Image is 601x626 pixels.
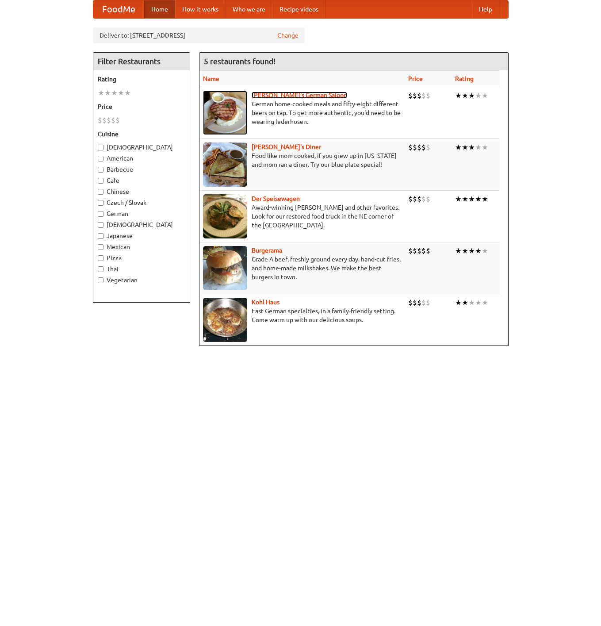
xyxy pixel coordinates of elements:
input: Cafe [98,178,103,184]
li: ★ [455,298,462,307]
li: $ [426,246,430,256]
li: ★ [455,246,462,256]
input: German [98,211,103,217]
h5: Price [98,102,185,111]
li: $ [417,142,421,152]
label: Barbecue [98,165,185,174]
p: Award-winning [PERSON_NAME] and other favorites. Look for our restored food truck in the NE corne... [203,203,401,230]
label: Vegetarian [98,276,185,284]
input: Vegetarian [98,277,103,283]
li: ★ [455,194,462,204]
label: Cafe [98,176,185,185]
label: Chinese [98,187,185,196]
input: Japanese [98,233,103,239]
ng-pluralize: 5 restaurants found! [204,57,276,65]
li: ★ [118,88,124,98]
label: Czech / Slovak [98,198,185,207]
li: $ [408,142,413,152]
li: ★ [475,194,482,204]
a: Rating [455,75,474,82]
a: Price [408,75,423,82]
h5: Rating [98,75,185,84]
label: [DEMOGRAPHIC_DATA] [98,143,185,152]
li: ★ [462,246,468,256]
li: $ [421,298,426,307]
label: Pizza [98,253,185,262]
a: Recipe videos [272,0,325,18]
li: ★ [482,142,488,152]
li: $ [426,194,430,204]
a: FoodMe [93,0,144,18]
li: $ [421,194,426,204]
b: Der Speisewagen [252,195,300,202]
li: ★ [482,298,488,307]
li: $ [426,142,430,152]
a: How it works [175,0,226,18]
li: $ [413,194,417,204]
a: Home [144,0,175,18]
li: $ [408,246,413,256]
label: Thai [98,265,185,273]
li: $ [413,298,417,307]
li: $ [111,115,115,125]
img: speisewagen.jpg [203,194,247,238]
img: kohlhaus.jpg [203,298,247,342]
p: German home-cooked meals and fifty-eight different beers on tap. To get more authentic, you'd nee... [203,100,401,126]
a: Who we are [226,0,272,18]
li: ★ [124,88,131,98]
li: $ [417,194,421,204]
label: [DEMOGRAPHIC_DATA] [98,220,185,229]
a: Kohl Haus [252,299,279,306]
li: $ [413,246,417,256]
li: ★ [468,246,475,256]
b: Burgerama [252,247,282,254]
li: $ [426,298,430,307]
li: ★ [482,91,488,100]
p: East German specialties, in a family-friendly setting. Come warm up with our delicious soups. [203,307,401,324]
img: esthers.jpg [203,91,247,135]
li: ★ [455,91,462,100]
li: ★ [482,194,488,204]
li: ★ [468,91,475,100]
div: Deliver to: [STREET_ADDRESS] [93,27,305,43]
li: $ [413,91,417,100]
p: Grade A beef, freshly ground every day, hand-cut fries, and home-made milkshakes. We make the bes... [203,255,401,281]
li: ★ [475,91,482,100]
li: $ [408,298,413,307]
h4: Filter Restaurants [93,53,190,70]
a: Name [203,75,219,82]
li: $ [421,91,426,100]
li: $ [421,246,426,256]
a: Help [472,0,499,18]
img: sallys.jpg [203,142,247,187]
input: American [98,156,103,161]
li: $ [115,115,120,125]
label: Mexican [98,242,185,251]
input: Czech / Slovak [98,200,103,206]
li: $ [98,115,102,125]
li: ★ [468,142,475,152]
li: ★ [111,88,118,98]
li: $ [102,115,107,125]
img: burgerama.jpg [203,246,247,290]
li: ★ [98,88,104,98]
input: Mexican [98,244,103,250]
label: German [98,209,185,218]
a: [PERSON_NAME]'s Diner [252,143,321,150]
input: [DEMOGRAPHIC_DATA] [98,222,103,228]
input: [DEMOGRAPHIC_DATA] [98,145,103,150]
li: ★ [475,298,482,307]
li: $ [413,142,417,152]
li: $ [417,298,421,307]
h5: Cuisine [98,130,185,138]
li: $ [417,246,421,256]
li: ★ [462,91,468,100]
li: ★ [475,246,482,256]
li: $ [408,91,413,100]
input: Thai [98,266,103,272]
li: $ [421,142,426,152]
a: [PERSON_NAME]'s German Saloon [252,92,347,99]
li: ★ [462,142,468,152]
